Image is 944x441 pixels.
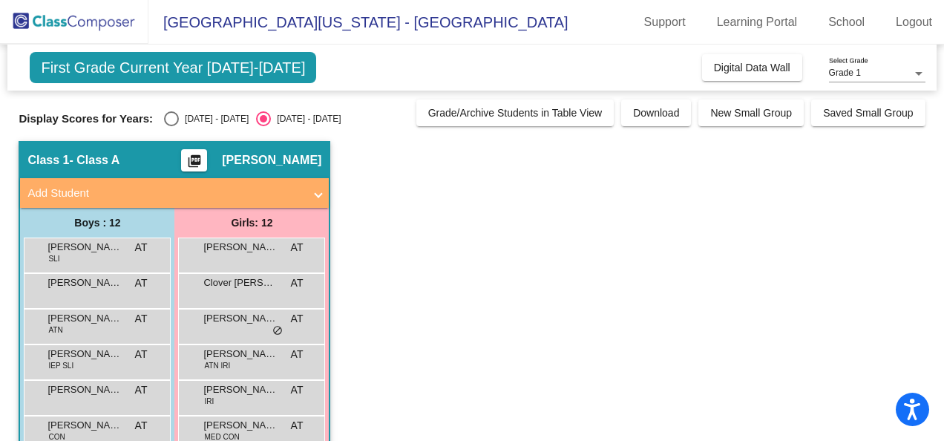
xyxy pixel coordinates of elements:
div: [DATE] - [DATE] [179,112,249,125]
span: AT [291,275,304,291]
span: AT [135,240,148,255]
span: AT [291,382,304,398]
mat-expansion-panel-header: Add Student [20,178,329,208]
span: [PERSON_NAME] [47,382,122,397]
span: [GEOGRAPHIC_DATA][US_STATE] - [GEOGRAPHIC_DATA] [148,10,568,34]
span: AT [291,240,304,255]
span: IEP SLI [48,360,73,371]
mat-icon: picture_as_pdf [186,154,203,174]
span: [PERSON_NAME] [203,311,278,326]
span: [PERSON_NAME] [47,418,122,433]
span: Grade 1 [829,68,861,78]
span: Grade/Archive Students in Table View [428,107,603,119]
a: Learning Portal [705,10,810,34]
span: SLI [48,253,59,264]
span: ATN IRI [204,360,230,371]
span: Digital Data Wall [714,62,790,73]
span: AT [135,275,148,291]
a: School [816,10,876,34]
div: Boys : 12 [20,208,174,238]
div: [DATE] - [DATE] [271,112,341,125]
span: AT [135,347,148,362]
span: AT [291,311,304,327]
span: Clover [PERSON_NAME] [203,275,278,290]
span: [PERSON_NAME] [47,311,122,326]
button: Digital Data Wall [702,54,802,81]
span: ATN [48,324,62,336]
span: IRI [204,396,214,407]
mat-radio-group: Select an option [164,111,341,126]
span: [PERSON_NAME] [203,347,278,362]
button: Download [621,99,691,126]
a: Logout [884,10,944,34]
a: Support [632,10,698,34]
span: [PERSON_NAME] [222,153,321,168]
span: [PERSON_NAME] [47,240,122,255]
span: [PERSON_NAME] [PERSON_NAME] [203,382,278,397]
span: AT [135,311,148,327]
span: [PERSON_NAME] [203,240,278,255]
span: [PERSON_NAME] [203,418,278,433]
span: AT [135,418,148,434]
span: do_not_disturb_alt [272,325,283,337]
span: [PERSON_NAME] [47,347,122,362]
button: Print Students Details [181,149,207,171]
span: New Small Group [710,107,792,119]
div: Girls: 12 [174,208,329,238]
span: [PERSON_NAME] [47,275,122,290]
mat-panel-title: Add Student [27,185,304,202]
span: - Class A [69,153,119,168]
span: AT [291,418,304,434]
span: Display Scores for Years: [19,112,153,125]
button: New Small Group [698,99,804,126]
span: AT [135,382,148,398]
span: Saved Small Group [823,107,913,119]
span: AT [291,347,304,362]
button: Grade/Archive Students in Table View [416,99,614,126]
span: Download [633,107,679,119]
span: Class 1 [27,153,69,168]
button: Saved Small Group [811,99,925,126]
span: First Grade Current Year [DATE]-[DATE] [30,52,316,83]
